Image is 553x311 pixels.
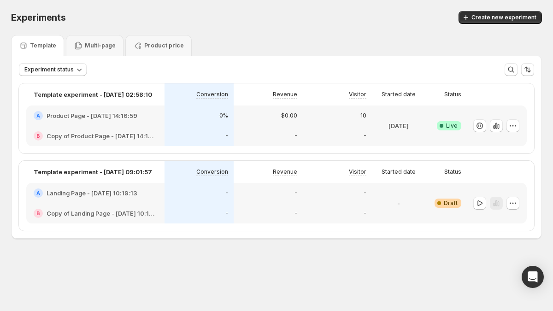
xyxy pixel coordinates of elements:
[294,210,297,217] p: -
[364,210,366,217] p: -
[444,200,458,207] span: Draft
[47,111,137,120] h2: Product Page - [DATE] 14:16:59
[446,122,458,129] span: Live
[47,131,157,141] h2: Copy of Product Page - [DATE] 14:16:59
[11,12,66,23] span: Experiments
[196,168,228,176] p: Conversion
[219,112,228,119] p: 0%
[36,211,40,216] h2: B
[47,209,157,218] h2: Copy of Landing Page - [DATE] 10:19:13
[34,167,152,176] p: Template experiment - [DATE] 09:01:57
[273,91,297,98] p: Revenue
[444,91,461,98] p: Status
[85,42,116,49] p: Multi-page
[144,42,184,49] p: Product price
[388,121,409,130] p: [DATE]
[360,112,366,119] p: 10
[382,91,416,98] p: Started date
[196,91,228,98] p: Conversion
[34,90,152,99] p: Template experiment - [DATE] 02:58:10
[47,188,137,198] h2: Landing Page - [DATE] 10:19:13
[349,91,366,98] p: Visitor
[225,210,228,217] p: -
[281,112,297,119] p: $0.00
[294,189,297,197] p: -
[364,132,366,140] p: -
[444,168,461,176] p: Status
[225,189,228,197] p: -
[30,42,56,49] p: Template
[459,11,542,24] button: Create new experiment
[36,190,40,196] h2: A
[521,63,534,76] button: Sort the results
[397,199,400,208] p: -
[36,113,40,118] h2: A
[273,168,297,176] p: Revenue
[471,14,536,21] span: Create new experiment
[36,133,40,139] h2: B
[522,266,544,288] div: Open Intercom Messenger
[225,132,228,140] p: -
[24,66,74,73] span: Experiment status
[294,132,297,140] p: -
[382,168,416,176] p: Started date
[364,189,366,197] p: -
[19,63,87,76] button: Experiment status
[349,168,366,176] p: Visitor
